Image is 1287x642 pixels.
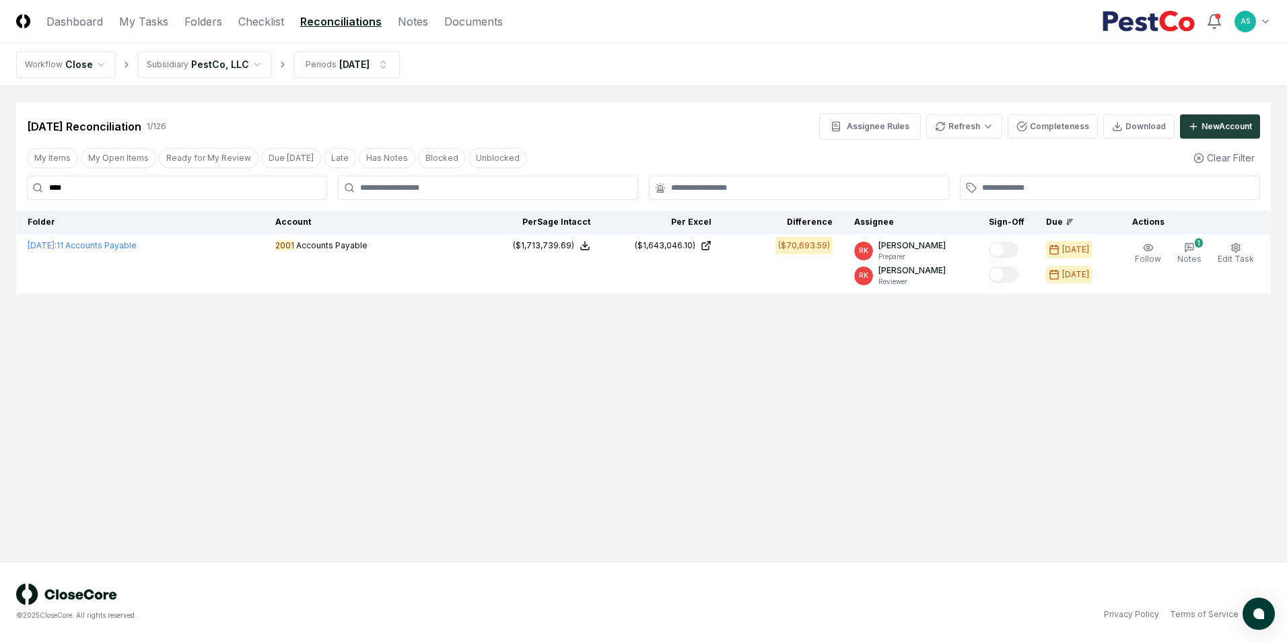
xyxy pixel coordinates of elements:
button: My Items [27,148,78,168]
div: Account [275,216,469,228]
button: Clear Filter [1188,145,1260,170]
div: © 2025 CloseCore. All rights reserved. [16,610,643,620]
button: Unblocked [468,148,527,168]
button: Periods[DATE] [294,51,400,78]
img: Logo [16,14,30,28]
th: Difference [722,211,843,234]
p: Preparer [878,252,946,262]
button: 1Notes [1175,240,1204,268]
div: ($70,693.59) [778,240,830,252]
button: Mark complete [989,242,1018,258]
span: Notes [1177,254,1202,264]
div: [DATE] Reconciliation [27,118,141,135]
button: Follow [1132,240,1164,268]
a: Documents [444,13,503,30]
button: Mark complete [989,266,1018,283]
div: New Account [1202,120,1252,133]
button: atlas-launcher [1243,598,1275,630]
span: Follow [1135,254,1161,264]
span: [DATE] : [28,240,57,250]
p: [PERSON_NAME] [878,264,946,277]
div: [DATE] [1062,269,1089,281]
button: Blocked [418,148,466,168]
div: Workflow [25,59,63,71]
button: Completeness [1008,114,1098,139]
button: NewAccount [1180,114,1260,139]
th: Sign-Off [978,211,1035,234]
div: ($1,643,046.10) [635,240,695,252]
button: Late [324,148,356,168]
button: My Open Items [81,148,156,168]
button: Has Notes [359,148,415,168]
span: Edit Task [1218,254,1254,264]
span: 2001 [275,240,294,250]
button: Assignee Rules [819,113,921,140]
span: Accounts Payable [296,240,368,250]
img: logo [16,583,117,605]
a: Reconciliations [300,13,382,30]
div: Due [1046,216,1100,228]
span: RK [859,246,868,256]
a: [DATE]:11 Accounts Payable [28,240,137,250]
button: Ready for My Review [159,148,258,168]
button: Download [1103,114,1175,139]
div: Subsidiary [147,59,188,71]
a: Dashboard [46,13,103,30]
span: AS [1241,16,1250,26]
button: Due Today [261,148,321,168]
a: My Tasks [119,13,168,30]
button: Refresh [926,114,1002,139]
p: [PERSON_NAME] [878,240,946,252]
span: RK [859,271,868,281]
button: AS [1233,9,1257,34]
a: Folders [184,13,222,30]
th: Assignee [843,211,978,234]
a: Terms of Service [1170,608,1239,620]
th: Per Excel [601,211,722,234]
button: ($1,713,739.69) [513,240,590,252]
div: [DATE] [1062,244,1089,256]
div: Periods [306,59,337,71]
button: Edit Task [1215,240,1257,268]
p: Reviewer [878,277,946,287]
div: Actions [1121,216,1260,228]
th: Per Sage Intacct [480,211,601,234]
a: Checklist [238,13,284,30]
a: ($1,643,046.10) [612,240,711,252]
div: 1 / 126 [147,120,166,133]
a: Privacy Policy [1104,608,1159,620]
div: ($1,713,739.69) [513,240,574,252]
nav: breadcrumb [16,51,400,78]
th: Folder [17,211,265,234]
a: Notes [398,13,428,30]
div: [DATE] [339,57,370,71]
img: PestCo logo [1102,11,1195,32]
div: 1 [1195,238,1203,248]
